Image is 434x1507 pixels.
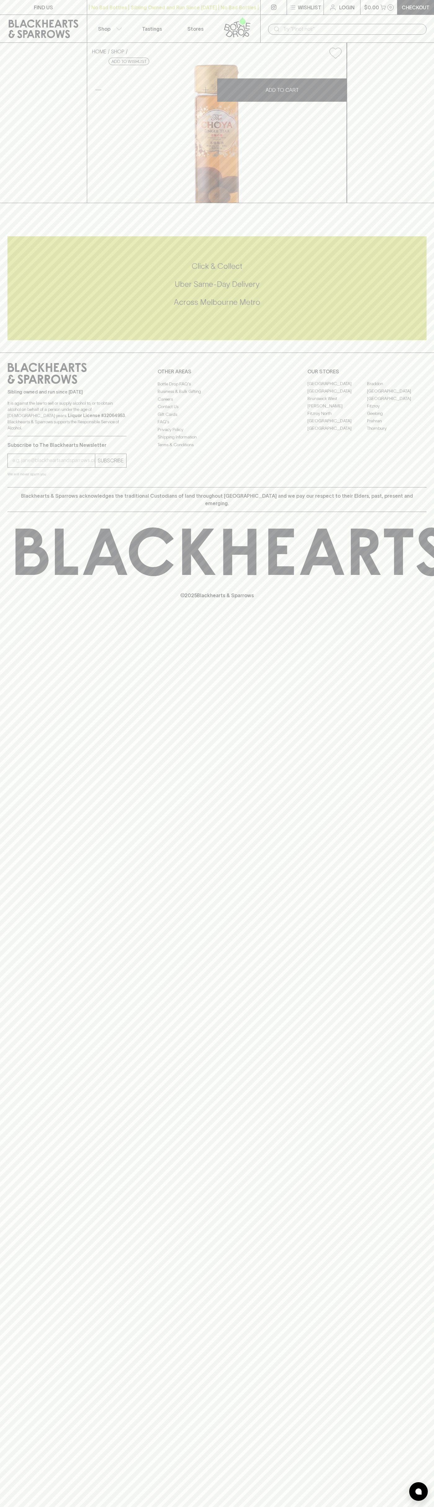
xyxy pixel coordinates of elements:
input: e.g. jane@blackheartsandsparrows.com.au [12,456,95,465]
p: FIND US [34,4,53,11]
a: [GEOGRAPHIC_DATA] [367,395,427,402]
h5: Uber Same-Day Delivery [7,279,427,289]
p: Subscribe to The Blackhearts Newsletter [7,441,127,449]
p: OUR STORES [307,368,427,375]
p: Checkout [402,4,430,11]
a: FAQ's [158,418,277,426]
a: Privacy Policy [158,426,277,433]
p: OTHER AREAS [158,368,277,375]
p: 0 [389,6,392,9]
img: 19794.png [87,64,347,203]
p: Login [339,4,355,11]
button: Add to wishlist [327,45,344,61]
a: Prahran [367,417,427,425]
a: [GEOGRAPHIC_DATA] [307,380,367,388]
a: Stores [174,15,217,42]
p: Blackhearts & Sparrows acknowledges the traditional Custodians of land throughout [GEOGRAPHIC_DAT... [12,492,422,507]
a: Careers [158,395,277,403]
p: ADD TO CART [266,86,299,94]
p: Stores [187,25,204,33]
a: Tastings [130,15,174,42]
a: [GEOGRAPHIC_DATA] [307,425,367,432]
a: Shipping Information [158,433,277,441]
h5: Across Melbourne Metro [7,297,427,307]
a: SHOP [111,49,124,54]
button: Shop [87,15,131,42]
a: Geelong [367,410,427,417]
input: Try "Pinot noir" [283,24,422,34]
button: ADD TO CART [217,78,347,102]
p: $0.00 [364,4,379,11]
a: Gift Cards [158,411,277,418]
a: Thornbury [367,425,427,432]
p: It is against the law to sell or supply alcohol to, or to obtain alcohol on behalf of a person un... [7,400,127,431]
p: Sibling owned and run since [DATE] [7,389,127,395]
button: SUBSCRIBE [95,454,126,467]
a: Braddon [367,380,427,388]
h5: Click & Collect [7,261,427,271]
a: Bottle Drop FAQ's [158,380,277,388]
p: Tastings [142,25,162,33]
strong: Liquor License #32064953 [68,413,125,418]
a: Terms & Conditions [158,441,277,448]
a: Contact Us [158,403,277,411]
a: [GEOGRAPHIC_DATA] [307,388,367,395]
p: Shop [98,25,110,33]
p: Wishlist [298,4,321,11]
a: Brunswick West [307,395,367,402]
p: SUBSCRIBE [98,457,124,464]
a: [GEOGRAPHIC_DATA] [367,388,427,395]
a: [PERSON_NAME] [307,402,367,410]
a: Business & Bulk Gifting [158,388,277,395]
a: [GEOGRAPHIC_DATA] [307,417,367,425]
p: We will never spam you [7,471,127,477]
img: bubble-icon [415,1488,422,1495]
button: Add to wishlist [109,58,149,65]
a: HOME [92,49,106,54]
div: Call to action block [7,236,427,340]
a: Fitzroy [367,402,427,410]
a: Fitzroy North [307,410,367,417]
